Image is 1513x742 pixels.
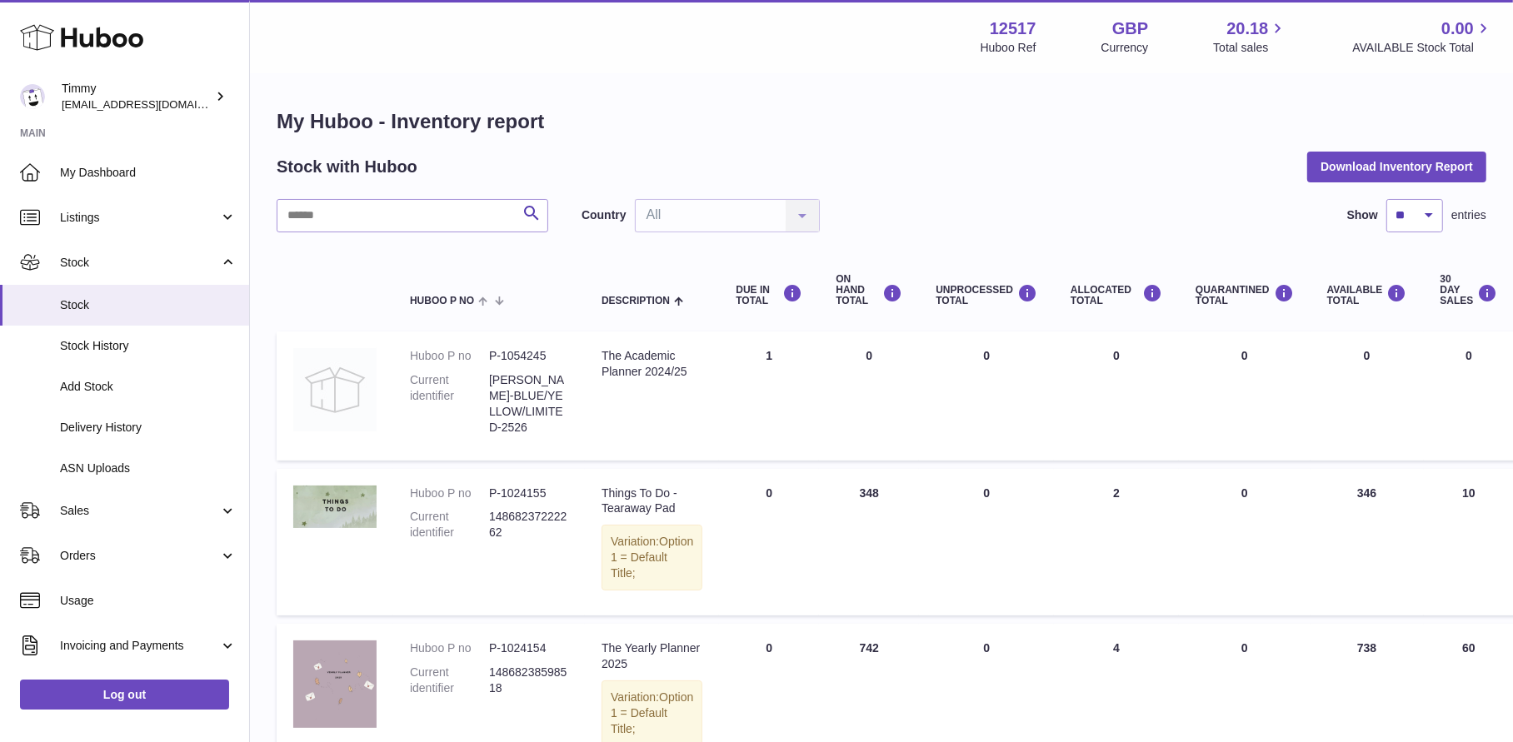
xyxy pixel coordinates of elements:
[1196,284,1294,306] div: QUARANTINED Total
[60,548,219,564] span: Orders
[277,108,1486,135] h1: My Huboo - Inventory report
[1213,40,1287,56] span: Total sales
[489,640,568,656] dd: P-1024154
[990,17,1036,40] strong: 12517
[489,348,568,364] dd: P-1054245
[489,486,568,501] dd: P-1024155
[20,680,229,710] a: Log out
[1451,207,1486,223] span: entries
[919,331,1054,460] td: 0
[60,338,237,354] span: Stock History
[582,207,627,223] label: Country
[602,525,702,590] div: Variation:
[836,274,902,307] div: ON HAND Total
[410,296,474,306] span: Huboo P no
[410,509,489,540] dt: Current identifier
[611,690,693,735] span: Option 1 = Default Title;
[719,331,819,460] td: 1
[62,97,245,111] span: [EMAIL_ADDRESS][DOMAIN_NAME]
[1213,17,1287,56] a: 20.18 Total sales
[819,469,919,615] td: 348
[489,372,568,436] dd: [PERSON_NAME]-BLUE/YELLOW/LIMITED-2526
[919,469,1054,615] td: 0
[602,296,670,306] span: Description
[602,640,702,672] div: The Yearly Planner 2025
[1226,17,1268,40] span: 20.18
[60,420,237,436] span: Delivery History
[60,503,219,519] span: Sales
[60,255,219,271] span: Stock
[60,638,219,654] span: Invoicing and Payments
[60,461,237,476] span: ASN Uploads
[719,469,819,615] td: 0
[1441,17,1474,40] span: 0.00
[1054,469,1179,615] td: 2
[1241,641,1248,655] span: 0
[1352,40,1493,56] span: AVAILABLE Stock Total
[736,284,802,306] div: DUE IN TOTAL
[602,348,702,380] div: The Academic Planner 2024/25
[1441,274,1498,307] div: 30 DAY SALES
[1241,486,1248,500] span: 0
[1071,284,1162,306] div: ALLOCATED Total
[60,593,237,609] span: Usage
[1101,40,1149,56] div: Currency
[1347,207,1378,223] label: Show
[936,284,1037,306] div: UNPROCESSED Total
[293,486,377,528] img: product image
[1241,349,1248,362] span: 0
[410,486,489,501] dt: Huboo P no
[410,372,489,436] dt: Current identifier
[293,640,377,728] img: product image
[489,509,568,540] dd: 14868237222262
[60,210,219,226] span: Listings
[489,665,568,696] dd: 14868238598518
[1112,17,1148,40] strong: GBP
[410,348,489,364] dt: Huboo P no
[60,297,237,313] span: Stock
[293,348,377,431] img: product image
[1311,469,1424,615] td: 346
[277,156,417,178] h2: Stock with Huboo
[602,486,702,517] div: Things To Do - Tearaway Pad
[819,331,919,460] td: 0
[410,665,489,696] dt: Current identifier
[410,640,489,656] dt: Huboo P no
[1327,284,1407,306] div: AVAILABLE Total
[1352,17,1493,56] a: 0.00 AVAILABLE Stock Total
[60,379,237,395] span: Add Stock
[62,81,212,112] div: Timmy
[20,84,45,109] img: support@pumpkinproductivity.org
[981,40,1036,56] div: Huboo Ref
[1307,152,1486,182] button: Download Inventory Report
[1054,331,1179,460] td: 0
[60,165,237,181] span: My Dashboard
[611,535,693,580] span: Option 1 = Default Title;
[1311,331,1424,460] td: 0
